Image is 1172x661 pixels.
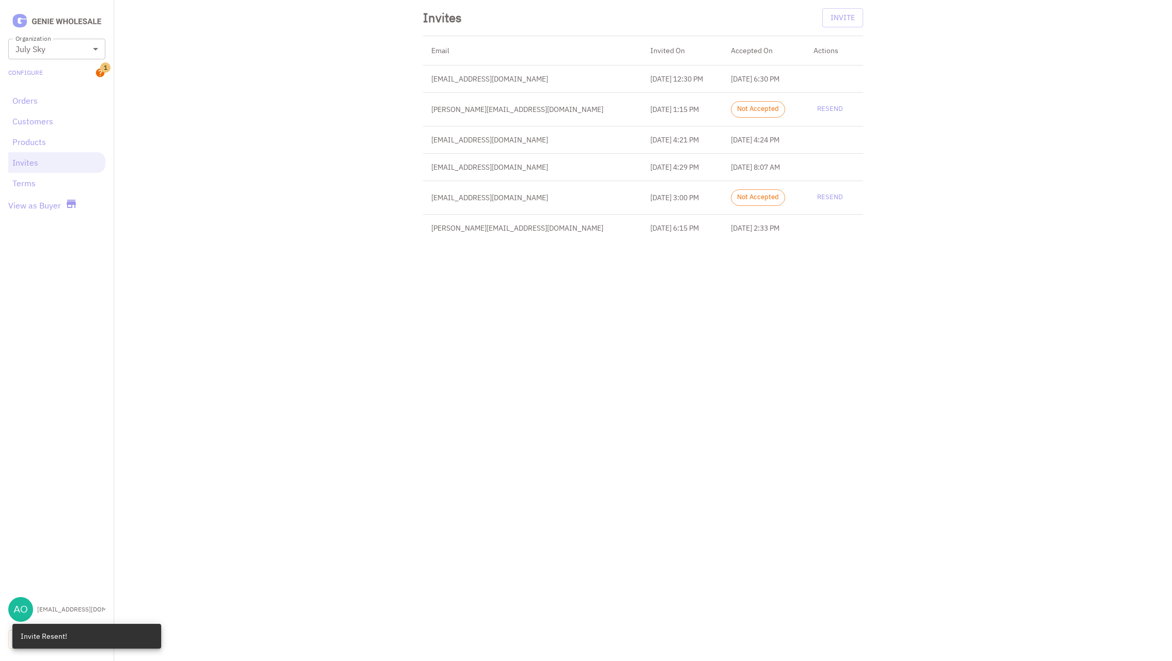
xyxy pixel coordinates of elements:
[8,68,43,77] a: Configure
[642,92,723,126] td: [DATE] 1:15 PM
[8,199,61,212] a: View as Buyer
[814,101,847,117] button: Resend
[642,36,723,66] th: Invited On
[423,181,643,214] td: [EMAIL_ADDRESS][DOMAIN_NAME]
[723,126,805,153] td: [DATE] 4:24 PM
[8,12,105,30] img: Logo
[423,126,643,153] td: [EMAIL_ADDRESS][DOMAIN_NAME]
[423,153,643,181] td: [EMAIL_ADDRESS][DOMAIN_NAME]
[8,630,105,649] button: Log Out
[805,36,863,66] th: Actions
[642,126,723,153] td: [DATE] 4:21 PM
[37,605,105,614] div: [EMAIL_ADDRESS][DOMAIN_NAME]
[814,189,847,205] button: Resend
[423,92,643,126] td: [PERSON_NAME][EMAIL_ADDRESS][DOMAIN_NAME]
[423,214,643,241] td: [PERSON_NAME][EMAIL_ADDRESS][DOMAIN_NAME]
[12,136,101,148] a: Products
[423,36,863,241] table: simple table
[642,65,723,92] td: [DATE] 12:30 PM
[423,65,643,92] td: [EMAIL_ADDRESS][DOMAIN_NAME]
[731,104,785,114] span: Not Accepted
[723,153,805,181] td: [DATE] 8:07 AM
[12,94,101,107] a: Orders
[423,36,643,66] th: Email
[723,36,805,66] th: Accepted On
[723,65,805,92] td: [DATE] 6:30 PM
[822,8,863,27] button: Invite
[21,627,67,646] div: Invite Resent!
[100,62,111,73] span: 1
[731,192,785,202] span: Not Accepted
[423,8,462,27] div: Invites
[642,153,723,181] td: [DATE] 4:29 PM
[12,115,101,127] a: Customers
[8,39,105,59] div: July Sky
[642,214,723,241] td: [DATE] 6:15 PM
[12,177,101,189] a: Terms
[12,156,101,169] a: Invites
[723,214,805,241] td: [DATE] 2:33 PM
[8,597,33,622] img: aoxue@julyskyskincare.com
[642,181,723,214] td: [DATE] 3:00 PM
[15,34,51,43] label: Organization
